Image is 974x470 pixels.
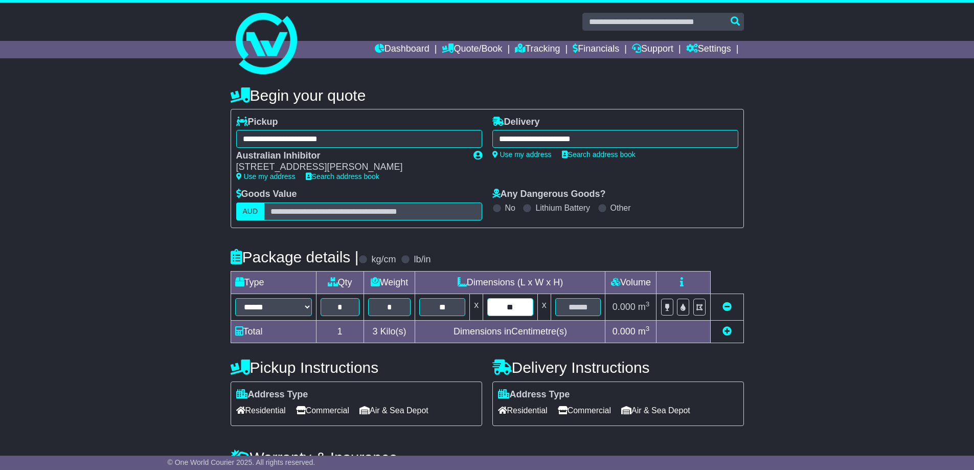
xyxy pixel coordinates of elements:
span: Commercial [558,402,611,418]
label: No [505,203,515,213]
td: x [470,294,483,320]
a: Dashboard [375,41,429,58]
a: Remove this item [722,302,732,312]
td: Kilo(s) [364,320,415,343]
span: m [638,326,650,337]
td: x [537,294,551,320]
div: [STREET_ADDRESS][PERSON_NAME] [236,162,463,173]
td: Qty [316,271,364,294]
td: Dimensions (L x W x H) [415,271,605,294]
label: Lithium Battery [535,203,590,213]
a: Search address book [306,172,379,181]
a: Tracking [515,41,560,58]
div: Australian Inhibitor [236,150,463,162]
a: Use my address [236,172,296,181]
label: lb/in [414,254,431,265]
h4: Begin your quote [231,87,744,104]
td: Volume [605,271,656,294]
h4: Pickup Instructions [231,359,482,376]
a: Quote/Book [442,41,502,58]
h4: Warranty & Insurance [231,449,744,466]
a: Use my address [492,150,552,159]
label: Any Dangerous Goods? [492,189,606,200]
span: Air & Sea Depot [621,402,690,418]
span: Residential [498,402,548,418]
td: Dimensions in Centimetre(s) [415,320,605,343]
a: Settings [686,41,731,58]
sup: 3 [646,325,650,332]
label: kg/cm [371,254,396,265]
label: Delivery [492,117,540,128]
td: 1 [316,320,364,343]
label: Address Type [236,389,308,400]
span: 0.000 [613,326,636,337]
label: Other [610,203,631,213]
span: m [638,302,650,312]
h4: Delivery Instructions [492,359,744,376]
a: Support [632,41,673,58]
span: Residential [236,402,286,418]
h4: Package details | [231,249,359,265]
a: Add new item [722,326,732,337]
label: AUD [236,203,265,220]
span: 3 [372,326,377,337]
span: 0.000 [613,302,636,312]
sup: 3 [646,300,650,308]
span: © One World Courier 2025. All rights reserved. [168,458,315,466]
label: Address Type [498,389,570,400]
a: Financials [573,41,619,58]
label: Pickup [236,117,278,128]
td: Type [231,271,316,294]
td: Weight [364,271,415,294]
span: Air & Sea Depot [359,402,428,418]
td: Total [231,320,316,343]
span: Commercial [296,402,349,418]
a: Search address book [562,150,636,159]
label: Goods Value [236,189,297,200]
